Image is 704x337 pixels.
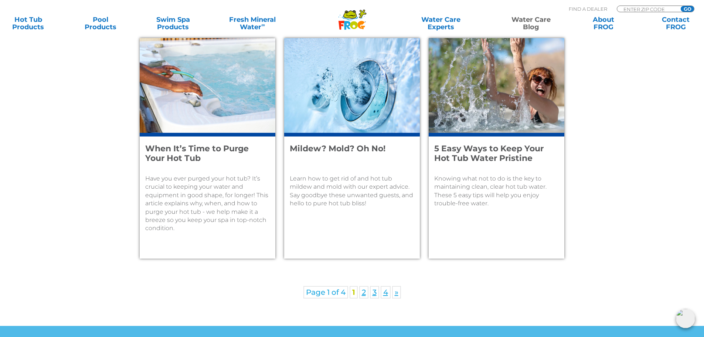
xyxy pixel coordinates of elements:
a: ContactFROG [648,16,704,31]
a: 3 [370,286,379,299]
a: Water CareExperts [395,16,487,31]
span: Page 1 of 4 [303,286,348,299]
img: A woman in a black swimsuit and sunglasses splashes water in the hot tub with her hands. She is s... [429,38,564,133]
img: Hands on the side of a hot tub filling it with a green garden hose [140,38,275,133]
input: Zip Code Form [623,6,673,12]
a: Fresh MineralWater∞ [217,16,288,31]
img: Underwater shot of silver hot tub jets [284,38,420,133]
a: Underwater shot of silver hot tub jetsMildew? Mold? Oh No!Learn how to get rid of and hot tub mil... [284,38,420,259]
a: A woman in a black swimsuit and sunglasses splashes water in the hot tub with her hands. She is s... [429,38,564,259]
sup: ∞ [261,22,265,28]
a: Next Page [392,286,401,299]
a: Water CareBlog [503,16,559,31]
h4: When It’s Time to Purge Your Hot Tub [145,144,260,164]
h4: 5 Easy Ways to Keep Your Hot Tub Water Pristine [434,144,549,164]
p: Have you ever purged your hot tub? It’s crucial to keeping your water and equipment in good shape... [145,175,270,233]
a: 2 [359,286,368,299]
img: openIcon [676,309,695,328]
span: 1 [350,286,358,299]
p: Find A Dealer [569,6,607,12]
a: Hands on the side of a hot tub filling it with a green garden hoseWhen It’s Time to Purge Your Ho... [140,38,275,259]
a: AboutFROG [575,16,632,31]
a: 4 [381,286,391,299]
h4: Mildew? Mold? Oh No! [290,144,404,164]
p: Learn how to get rid of and hot tub mildew and mold with our expert advice. Say goodbye these unw... [290,175,414,208]
input: GO [681,6,694,12]
a: Swim SpaProducts [145,16,201,31]
a: PoolProducts [72,16,129,31]
p: Knowing what not to do is the key to maintaining clean, clear hot tub water. These 5 easy tips wi... [434,175,559,208]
